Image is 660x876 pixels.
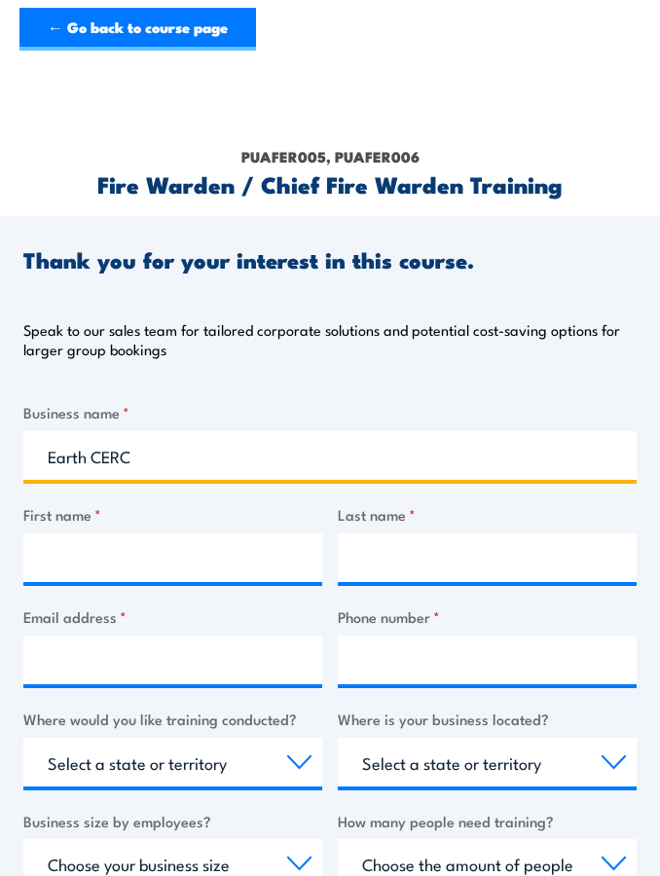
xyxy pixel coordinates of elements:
[23,320,637,359] p: Speak to our sales team for tailored corporate solutions and potential cost-saving options for la...
[23,503,322,526] label: First name
[338,810,637,832] label: How many people need training?
[23,173,637,194] h2: Fire Warden / Chief Fire Warden Training
[23,146,637,167] p: PUAFER005, PUAFER006
[338,605,637,628] label: Phone number
[338,503,637,526] label: Last name
[338,708,637,730] label: Where is your business located?
[23,708,322,730] label: Where would you like training conducted?
[23,810,322,832] label: Business size by employees?
[23,401,637,423] label: Business name
[23,248,474,271] h3: Thank you for your interest in this course.
[19,8,256,51] a: ← Go back to course page
[23,605,322,628] label: Email address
